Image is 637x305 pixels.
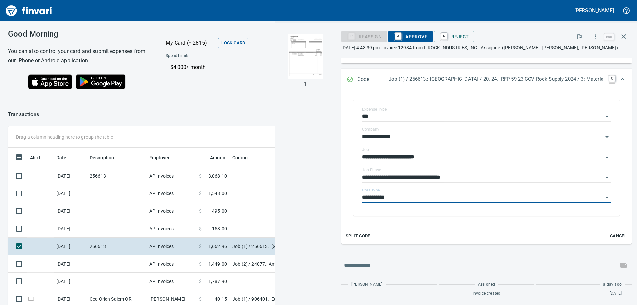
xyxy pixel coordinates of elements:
span: Reject [439,31,469,42]
a: C [609,75,615,82]
span: Online transaction [27,297,34,301]
td: [DATE] [54,273,87,290]
span: $ [199,261,202,267]
span: $ [199,225,202,232]
p: Job (1) / 256613.: [GEOGRAPHIC_DATA] / 20. 24.: RFP 59-23 COV Rock Supply 2024 / 3: Material [389,75,605,83]
td: AP Invoices [147,273,196,290]
td: Job (2) / 24077.: American Landscape Supply [230,255,395,273]
td: AP Invoices [147,220,196,238]
span: $ [199,173,202,179]
button: Open [602,173,612,182]
span: Employee [149,154,171,162]
td: [DATE] [54,220,87,238]
span: Lock Card [221,39,245,47]
div: Reassign [341,33,387,39]
label: Expense Type [362,107,387,111]
span: Spend Limits [166,53,247,59]
label: Company [362,127,379,131]
p: $4,000 / month [170,63,305,71]
div: Expand [341,91,632,244]
span: $ [199,190,202,197]
span: Alert [30,154,40,162]
a: esc [604,33,614,40]
button: AApprove [388,31,433,42]
img: Download on the App Store [28,74,72,89]
h3: Good Morning [8,29,149,38]
span: Coding [232,154,256,162]
p: Drag a column heading here to group the table [16,134,113,140]
button: Cancel [608,231,629,241]
p: Code [357,75,389,84]
button: Open [602,132,612,142]
td: AP Invoices [147,255,196,273]
p: 1 [304,80,307,88]
span: 40.15 [215,296,227,302]
td: 256613 [87,238,147,255]
td: [DATE] [54,185,87,202]
span: 158.00 [212,225,227,232]
button: RReject [434,31,474,42]
button: Lock Card [218,38,248,48]
a: A [395,33,401,40]
a: R [441,33,447,40]
span: Invoice created [473,290,501,297]
span: This records your message into the invoice and notifies anyone mentioned [616,257,632,273]
img: Get it on Google Play [72,71,129,93]
img: Page 1 [283,34,328,79]
span: Alert [30,154,49,162]
span: 1,548.00 [208,190,227,197]
span: 3,068.10 [208,173,227,179]
td: 256613 [87,167,147,185]
td: [DATE] [54,202,87,220]
label: Job [362,148,369,152]
span: $ [199,278,202,285]
td: AP Invoices [147,185,196,202]
span: Employee [149,154,179,162]
span: 1,787.90 [208,278,227,285]
td: AP Invoices [147,167,196,185]
button: Open [602,153,612,162]
span: $ [199,296,202,302]
span: Close invoice [602,29,632,44]
span: Assigned [478,281,495,288]
span: Description [90,154,123,162]
span: 495.00 [212,208,227,214]
span: Description [90,154,114,162]
span: Amount [210,154,227,162]
h6: You can also control your card and submit expenses from our iPhone or Android application. [8,47,149,65]
td: [DATE] [54,255,87,273]
nav: breadcrumb [8,111,39,118]
span: Date [56,154,67,162]
td: [DATE] [54,167,87,185]
span: Amount [201,154,227,162]
td: Job (1) / 256613.: [GEOGRAPHIC_DATA] / 20. 24.: RFP 59-23 COV Rock Supply 2024 / 3: Material [230,238,395,255]
td: AP Invoices [147,202,196,220]
button: Split Code [344,231,372,241]
button: Flag [572,29,587,44]
span: 1,449.00 [208,261,227,267]
p: Transactions [8,111,39,118]
span: 1,662.96 [208,243,227,250]
button: More [588,29,602,44]
button: [PERSON_NAME] [573,5,616,16]
h5: [PERSON_NAME] [574,7,614,14]
label: Job Phase [362,168,381,172]
span: Approve [393,31,427,42]
span: Cancel [609,232,627,240]
span: Split Code [346,232,370,240]
span: Coding [232,154,248,162]
p: Online allowed [160,71,305,78]
span: $ [199,208,202,214]
button: Open [602,112,612,121]
td: [DATE] [54,238,87,255]
td: AP Invoices [147,238,196,255]
span: $ [199,243,202,250]
button: Open [602,193,612,202]
label: Cost Type [362,188,380,192]
span: [PERSON_NAME] [351,281,382,288]
p: [DATE] 4:43:39 pm. Invoice 12984 from L ROCK INDUSTRIES, INC.. Assignee: ([PERSON_NAME], [PERSON_... [341,44,632,51]
p: My Card (···2815) [166,39,215,47]
img: Finvari [4,3,54,19]
span: a day ago [603,281,622,288]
